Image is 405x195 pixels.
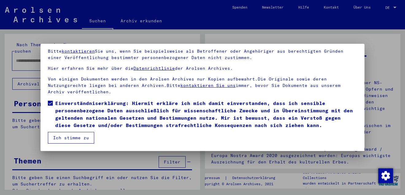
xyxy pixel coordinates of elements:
[48,48,357,61] p: Bitte Sie uns, wenn Sie beispielsweise als Betroffener oder Angehöriger aus berechtigten Gründen ...
[180,83,236,88] a: kontaktieren Sie uns
[48,65,357,72] p: Hier erfahren Sie mehr über die der Arolsen Archives.
[378,168,393,183] div: Zustimmung ändern
[48,76,357,95] p: Von einigen Dokumenten werden in den Arolsen Archives nur Kopien aufbewahrt.Die Originale sowie d...
[48,132,94,144] button: Ich stimme zu
[55,99,357,129] span: Einverständniserklärung: Hiermit erkläre ich mich damit einverstanden, dass ich sensible personen...
[62,48,95,54] a: kontaktieren
[133,66,175,71] a: Datenrichtlinie
[378,168,393,183] img: Zustimmung ändern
